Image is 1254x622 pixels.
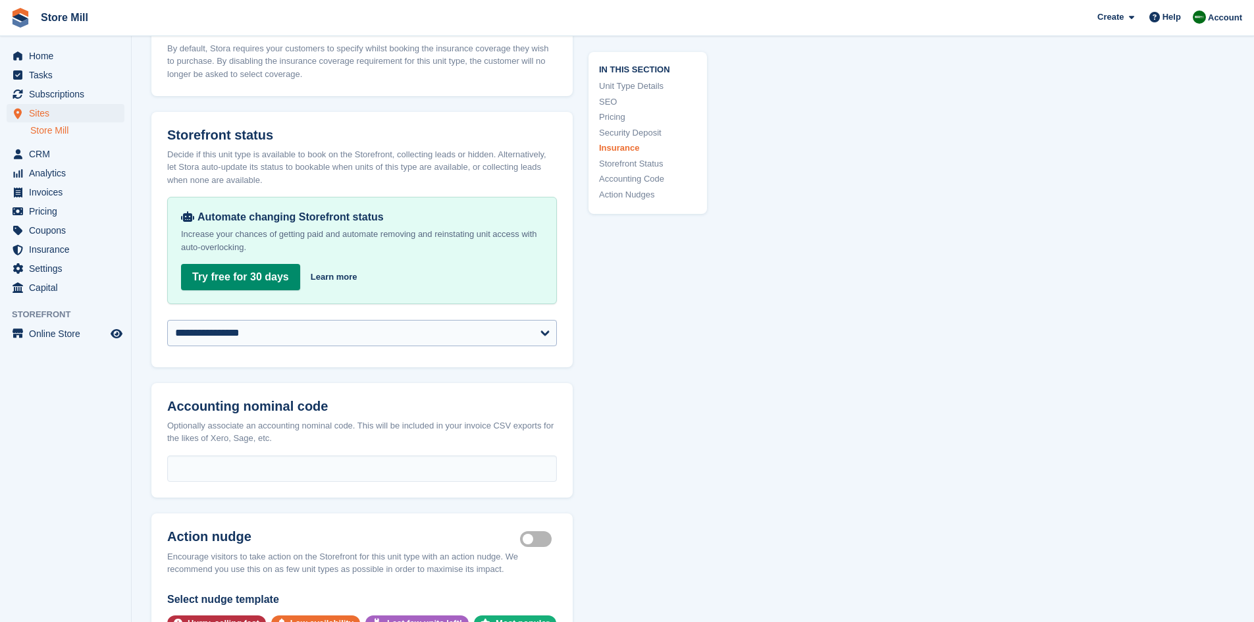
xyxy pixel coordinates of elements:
a: menu [7,183,124,201]
span: Storefront [12,308,131,321]
span: Invoices [29,183,108,201]
span: Coupons [29,221,108,240]
span: CRM [29,145,108,163]
a: menu [7,240,124,259]
img: stora-icon-8386f47178a22dfd0bd8f6a31ec36ba5ce8667c1dd55bd0f319d3a0aa187defe.svg [11,8,30,28]
a: Store Mill [30,124,124,137]
h2: Accounting nominal code [167,399,557,414]
label: Is active [520,538,557,540]
h2: Storefront status [167,128,557,143]
span: Analytics [29,164,108,182]
a: Unit Type Details [599,80,696,93]
span: Online Store [29,324,108,343]
a: Store Mill [36,7,93,28]
span: Account [1208,11,1242,24]
span: Capital [29,278,108,297]
span: Home [29,47,108,65]
div: Optionally associate an accounting nominal code. This will be included in your invoice CSV export... [167,419,557,445]
a: menu [7,259,124,278]
div: Select nudge template [167,592,557,608]
span: In this section [599,62,696,74]
a: Insurance [599,142,696,155]
a: Learn more [311,271,357,284]
a: menu [7,145,124,163]
a: menu [7,278,124,297]
a: Security Deposit [599,126,696,139]
a: menu [7,202,124,220]
span: Help [1163,11,1181,24]
img: Angus [1193,11,1206,24]
a: Storefront Status [599,157,696,170]
a: menu [7,324,124,343]
span: Sites [29,104,108,122]
a: Action Nudges [599,188,696,201]
a: Pricing [599,111,696,124]
span: Create [1097,11,1124,24]
span: Subscriptions [29,85,108,103]
a: menu [7,104,124,122]
a: Accounting Code [599,172,696,186]
div: Encourage visitors to take action on the Storefront for this unit type with an action nudge. We r... [167,550,557,576]
a: menu [7,47,124,65]
a: Try free for 30 days [181,264,300,290]
span: Tasks [29,66,108,84]
p: Increase your chances of getting paid and automate removing and reinstating unit access with auto... [181,228,543,254]
div: Automate changing Storefront status [181,211,543,224]
a: SEO [599,95,696,108]
span: Pricing [29,202,108,220]
span: Settings [29,259,108,278]
a: menu [7,85,124,103]
div: By default, Stora requires your customers to specify whilst booking the insurance coverage they w... [167,42,557,81]
a: Preview store [109,326,124,342]
div: Decide if this unit type is available to book on the Storefront, collecting leads or hidden. Alte... [167,148,557,187]
span: Insurance [29,240,108,259]
h2: Action nudge [167,529,520,545]
a: menu [7,164,124,182]
a: menu [7,66,124,84]
a: menu [7,221,124,240]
